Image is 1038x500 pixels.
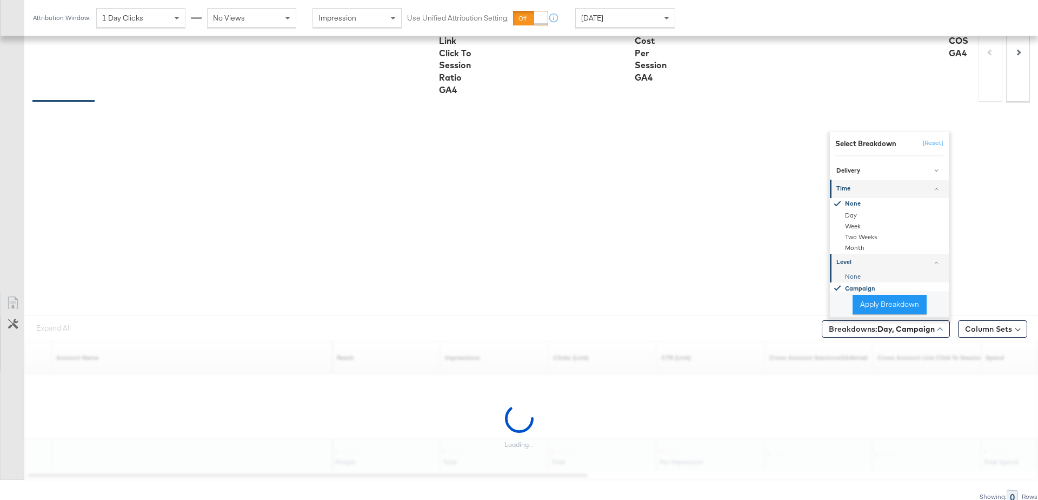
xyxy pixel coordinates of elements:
[439,10,473,96] div: Cross Account Link Click To Session Ratio GA4
[504,440,534,449] div: Loading...
[836,166,944,175] div: Delivery
[831,271,949,282] div: None
[836,185,944,193] div: Time
[830,180,949,198] a: Time
[830,253,949,271] a: Level
[102,13,143,23] span: 1 Day Clicks
[836,258,944,267] div: Level
[831,210,949,221] div: Day
[581,13,603,23] span: [DATE]
[831,198,949,210] div: None
[829,324,935,334] span: Breakdowns:
[853,295,927,314] button: Apply Breakdown
[32,14,91,22] div: Attribution Window:
[407,13,509,23] label: Use Unified Attribution Setting:
[831,282,949,294] div: Campaign
[831,242,949,253] div: Month
[830,162,949,180] a: Delivery
[822,320,950,338] button: Breakdowns:Day, Campaign
[877,324,935,334] b: Day, Campaign
[958,320,1027,338] button: Column Sets
[830,271,949,316] div: Level
[830,198,949,253] div: Time
[831,232,949,242] div: Two Weeks
[318,13,356,23] span: Impression
[835,138,896,148] div: Select Breakdown
[635,10,669,84] div: Cross Account Cost Per Session GA4
[213,13,245,23] span: No Views
[916,135,943,152] button: [Reset]
[831,221,949,232] div: Week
